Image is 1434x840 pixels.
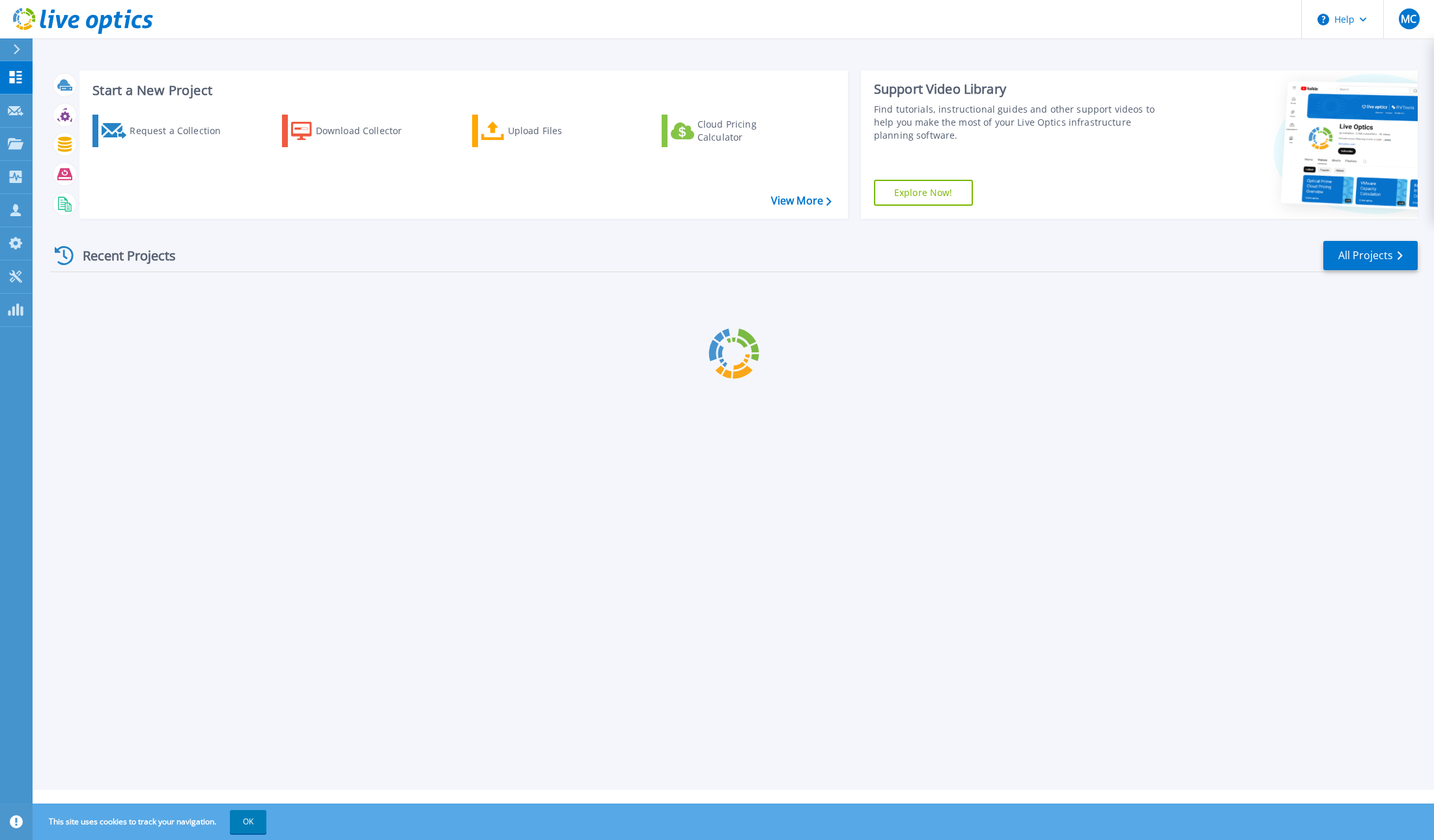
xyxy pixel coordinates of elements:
[50,240,193,272] div: Recent Projects
[874,81,1160,98] div: Support Video Library
[874,180,973,206] a: Explore Now!
[771,195,832,207] a: View More
[697,118,802,144] div: Cloud Pricing Calculator
[92,115,238,147] a: Request a Collection
[230,810,266,833] button: OK
[472,115,617,147] a: Upload Files
[316,118,420,144] div: Download Collector
[874,103,1160,142] div: Find tutorials, instructional guides and other support videos to help you make the most of your L...
[130,118,234,144] div: Request a Collection
[36,810,266,833] span: This site uses cookies to track your navigation.
[1401,14,1416,24] span: MC
[1323,241,1418,270] a: All Projects
[92,83,831,98] h3: Start a New Project
[508,118,612,144] div: Upload Files
[662,115,807,147] a: Cloud Pricing Calculator
[282,115,427,147] a: Download Collector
